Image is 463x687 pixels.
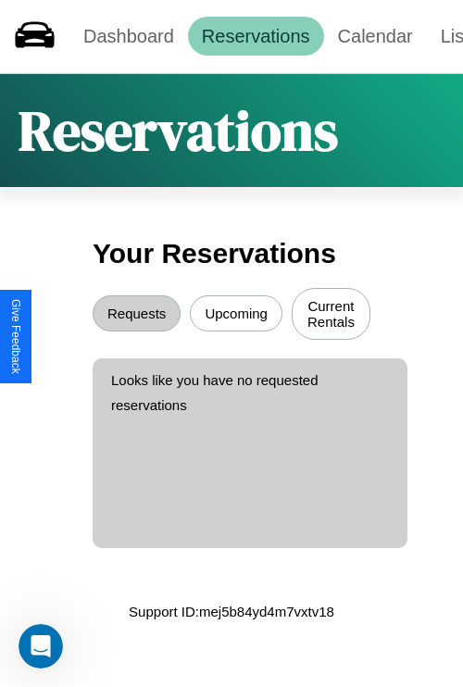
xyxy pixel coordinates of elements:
button: Upcoming [190,295,282,331]
button: Requests [93,295,181,331]
h3: Your Reservations [93,229,370,279]
p: Looks like you have no requested reservations [111,368,389,418]
div: Give Feedback [9,299,22,374]
a: Calendar [324,17,427,56]
p: Support ID: mej5b84yd4m7vxtv18 [129,599,334,624]
h1: Reservations [19,93,338,169]
button: Current Rentals [292,288,370,340]
iframe: Intercom live chat [19,624,63,668]
a: Dashboard [69,17,188,56]
a: Reservations [188,17,324,56]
